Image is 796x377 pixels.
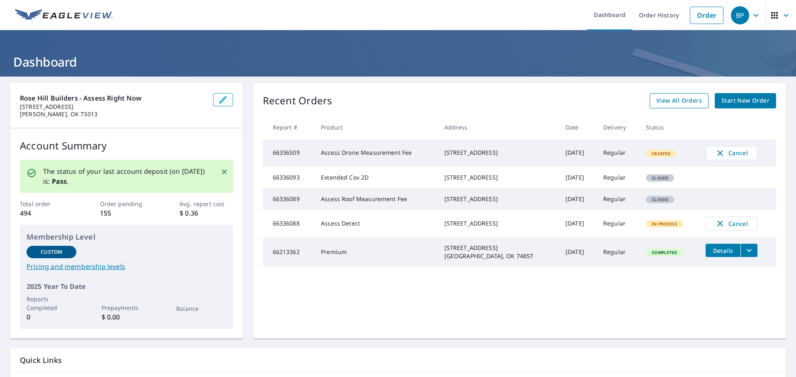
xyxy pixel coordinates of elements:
td: [DATE] [559,139,597,167]
td: Assess Drone Measurement Fee [314,139,437,167]
p: Account Summary [20,138,233,153]
b: Pass [52,177,67,186]
td: [DATE] [559,188,597,210]
td: Assess Roof Measurement Fee [314,188,437,210]
p: Membership Level [27,231,226,243]
div: [STREET_ADDRESS] [444,149,552,157]
th: Date [559,115,597,139]
a: View All Orders [650,93,709,108]
p: Quick Links [20,355,776,365]
td: 66336088 [263,210,315,237]
td: 66213362 [263,237,315,267]
p: [PERSON_NAME], OK 73013 [20,110,206,118]
button: Close [219,166,230,177]
span: Closed [647,197,673,202]
span: Cancel [714,219,749,228]
span: Closed [647,175,673,181]
p: The status of your last account deposit (on [DATE]) is: . [43,166,211,186]
td: [DATE] [559,237,597,267]
div: [STREET_ADDRESS] [444,195,552,203]
p: Rose hill Builders - Assess Right Now [20,93,206,103]
p: Order pending [100,199,153,208]
div: BP [731,6,749,24]
td: 66336509 [263,139,315,167]
td: Premium [314,237,437,267]
td: 66336093 [263,167,315,188]
td: Regular [597,237,639,267]
td: Extended Cov 2D [314,167,437,188]
span: In Process [647,221,682,227]
p: $ 0.00 [102,312,151,322]
a: Pricing and membership levels [27,262,226,271]
th: Delivery [597,115,639,139]
td: Regular [597,188,639,210]
p: Recent Orders [263,93,332,108]
td: Regular [597,167,639,188]
div: [STREET_ADDRESS] [GEOGRAPHIC_DATA], OK 74857 [444,244,552,260]
th: Report # [263,115,315,139]
img: EV Logo [15,9,113,22]
a: Order [690,7,723,24]
span: View All Orders [656,96,702,106]
td: [DATE] [559,210,597,237]
div: [STREET_ADDRESS] [444,173,552,182]
td: 66336089 [263,188,315,210]
a: Start New Order [715,93,776,108]
p: 155 [100,208,153,218]
span: Created [647,151,675,156]
td: Regular [597,139,639,167]
p: $ 0.36 [180,208,233,218]
div: [STREET_ADDRESS] [444,219,552,228]
th: Status [639,115,699,139]
p: Reports Completed [27,295,76,312]
p: Prepayments [102,303,151,312]
p: Avg. report cost [180,199,233,208]
span: Start New Order [721,96,769,106]
span: Cancel [714,148,749,158]
td: Assess Detect [314,210,437,237]
p: 494 [20,208,73,218]
p: 0 [27,312,76,322]
button: detailsBtn-66213362 [706,244,740,257]
p: Custom [41,248,62,256]
span: Details [711,247,735,255]
p: [STREET_ADDRESS] [20,103,206,110]
p: 2025 Year To Date [27,281,226,291]
button: Cancel [706,146,757,160]
td: [DATE] [559,167,597,188]
button: Cancel [706,216,757,231]
span: Completed [647,250,682,255]
button: filesDropdownBtn-66213362 [740,244,757,257]
td: Regular [597,210,639,237]
h1: Dashboard [10,53,786,70]
p: Balance [176,304,226,313]
p: Total order [20,199,73,208]
th: Address [438,115,559,139]
th: Product [314,115,437,139]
